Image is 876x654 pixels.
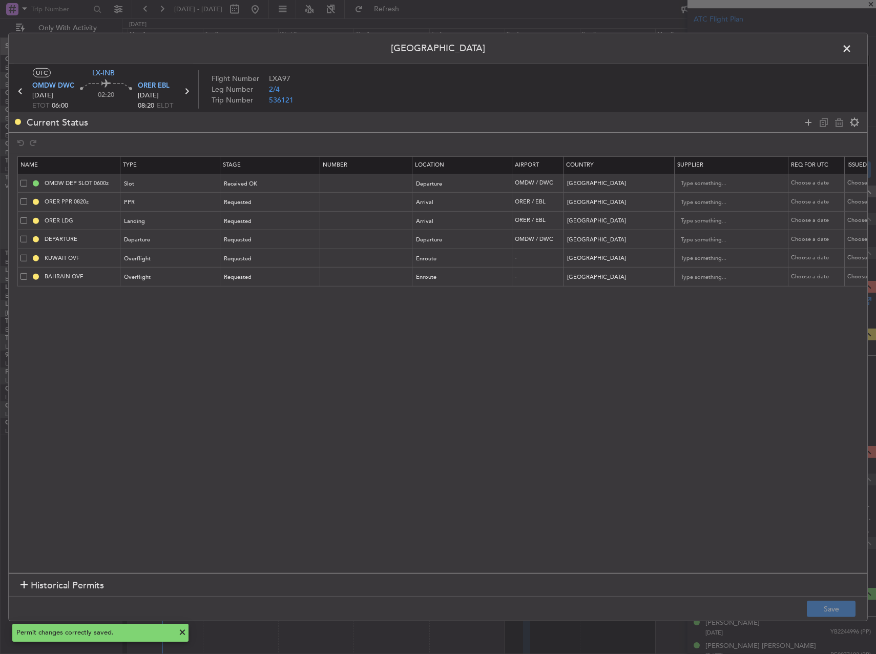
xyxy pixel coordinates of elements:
div: Permit changes correctly saved. [16,628,173,638]
input: Type something... [681,232,773,248]
div: Choose a date [791,254,844,262]
header: [GEOGRAPHIC_DATA] [9,33,867,64]
span: Supplier [677,161,703,169]
div: Choose a date [791,179,844,188]
input: Type something... [681,213,773,229]
input: Type something... [681,176,773,191]
div: Choose a date [791,198,844,207]
input: Type something... [681,195,773,210]
input: Type something... [681,251,773,266]
div: Choose a date [791,273,844,281]
div: Choose a date [791,235,844,244]
input: Type something... [681,270,773,285]
div: Choose a date [791,216,844,225]
span: Req For Utc [791,161,828,169]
